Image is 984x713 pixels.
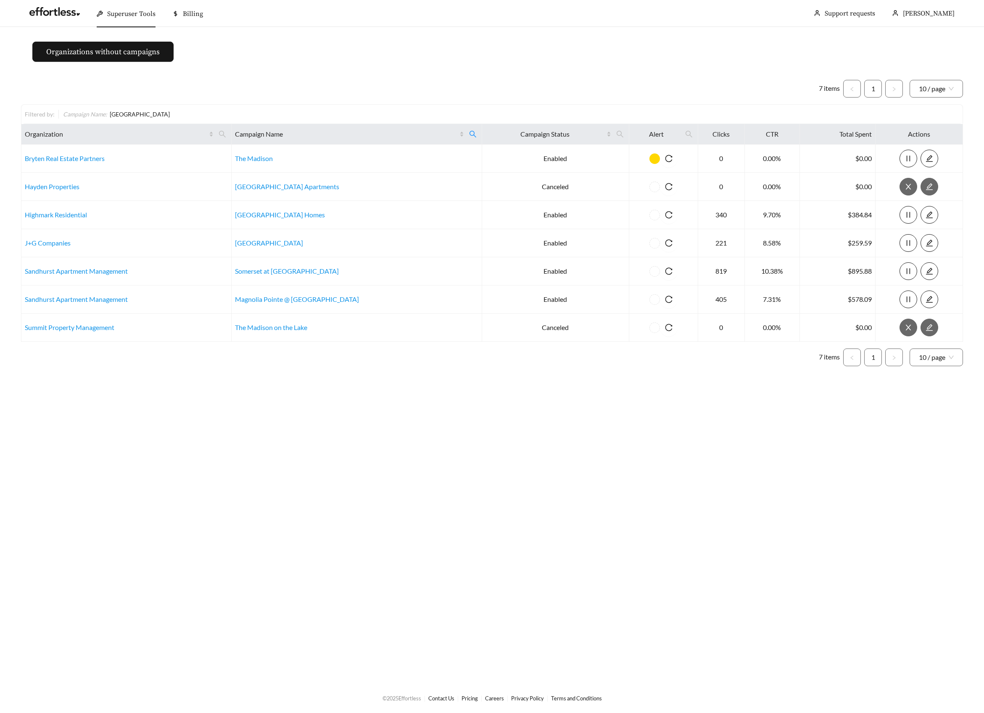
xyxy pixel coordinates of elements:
button: edit [921,150,938,167]
span: pause [900,296,917,303]
span: edit [921,239,938,247]
button: edit [921,262,938,280]
button: pause [900,150,917,167]
span: edit [921,155,938,162]
button: edit [921,290,938,308]
a: edit [921,182,938,190]
td: 221 [698,229,745,257]
a: Support requests [825,9,875,18]
td: 0 [698,145,745,173]
span: pause [900,239,917,247]
span: [PERSON_NAME] [903,9,955,18]
a: Magnolia Pointe @ [GEOGRAPHIC_DATA] [235,295,359,303]
button: reload [660,290,678,308]
th: Total Spent [800,124,876,145]
span: edit [921,296,938,303]
a: edit [921,211,938,219]
span: search [685,130,693,138]
td: 0 [698,173,745,201]
td: 8.58% [745,229,800,257]
span: pause [900,211,917,219]
span: search [215,127,230,141]
td: 0.00% [745,145,800,173]
a: Sandhurst Apartment Management [25,267,128,275]
span: edit [921,267,938,275]
li: Next Page [885,80,903,98]
td: $0.00 [800,173,876,201]
a: Contact Us [428,695,454,702]
a: edit [921,239,938,247]
span: right [892,87,897,92]
span: search [616,130,624,138]
span: 10 / page [919,80,954,97]
td: $0.00 [800,145,876,173]
span: Alert [633,129,680,139]
span: search [613,127,627,141]
span: reload [660,211,678,219]
a: Highmark Residential [25,211,87,219]
button: reload [660,150,678,167]
button: pause [900,206,917,224]
a: Pricing [462,695,478,702]
span: 10 / page [919,349,954,366]
span: reload [660,324,678,331]
span: © 2025 Effortless [383,695,421,702]
td: $0.00 [800,314,876,342]
a: [GEOGRAPHIC_DATA] [235,239,303,247]
span: right [892,355,897,360]
a: Sandhurst Apartment Management [25,295,128,303]
button: right [885,349,903,366]
button: Organizations without campaigns [32,42,174,62]
li: 1 [864,349,882,366]
button: edit [921,234,938,252]
td: $895.88 [800,257,876,285]
a: 1 [865,349,881,366]
td: Enabled [482,229,629,257]
li: 7 items [819,349,840,366]
span: left [849,87,855,92]
td: $259.59 [800,229,876,257]
td: 7.31% [745,285,800,314]
button: right [885,80,903,98]
li: Previous Page [843,80,861,98]
span: Campaign Status [485,129,604,139]
td: Enabled [482,257,629,285]
button: reload [660,206,678,224]
td: 340 [698,201,745,229]
td: 405 [698,285,745,314]
td: $578.09 [800,285,876,314]
a: Bryten Real Estate Partners [25,154,105,162]
span: reload [660,183,678,190]
li: Next Page [885,349,903,366]
a: Summit Property Management [25,323,114,331]
span: search [469,130,477,138]
span: edit [921,211,938,219]
a: Hayden Properties [25,182,79,190]
button: left [843,349,861,366]
span: reload [660,296,678,303]
a: 1 [865,80,881,97]
span: search [682,127,696,141]
button: edit [921,206,938,224]
button: left [843,80,861,98]
td: 0.00% [745,173,800,201]
button: edit [921,178,938,195]
span: Billing [183,10,203,18]
td: 10.38% [745,257,800,285]
td: Canceled [482,173,629,201]
td: Enabled [482,201,629,229]
a: edit [921,267,938,275]
th: Actions [876,124,963,145]
th: CTR [745,124,800,145]
li: 7 items [819,80,840,98]
div: Page Size [910,80,963,98]
a: J+G Companies [25,239,71,247]
td: 0.00% [745,314,800,342]
a: Privacy Policy [511,695,544,702]
a: edit [921,323,938,331]
a: Careers [485,695,504,702]
a: Terms and Conditions [551,695,602,702]
td: $384.84 [800,201,876,229]
span: reload [660,267,678,275]
span: pause [900,155,917,162]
